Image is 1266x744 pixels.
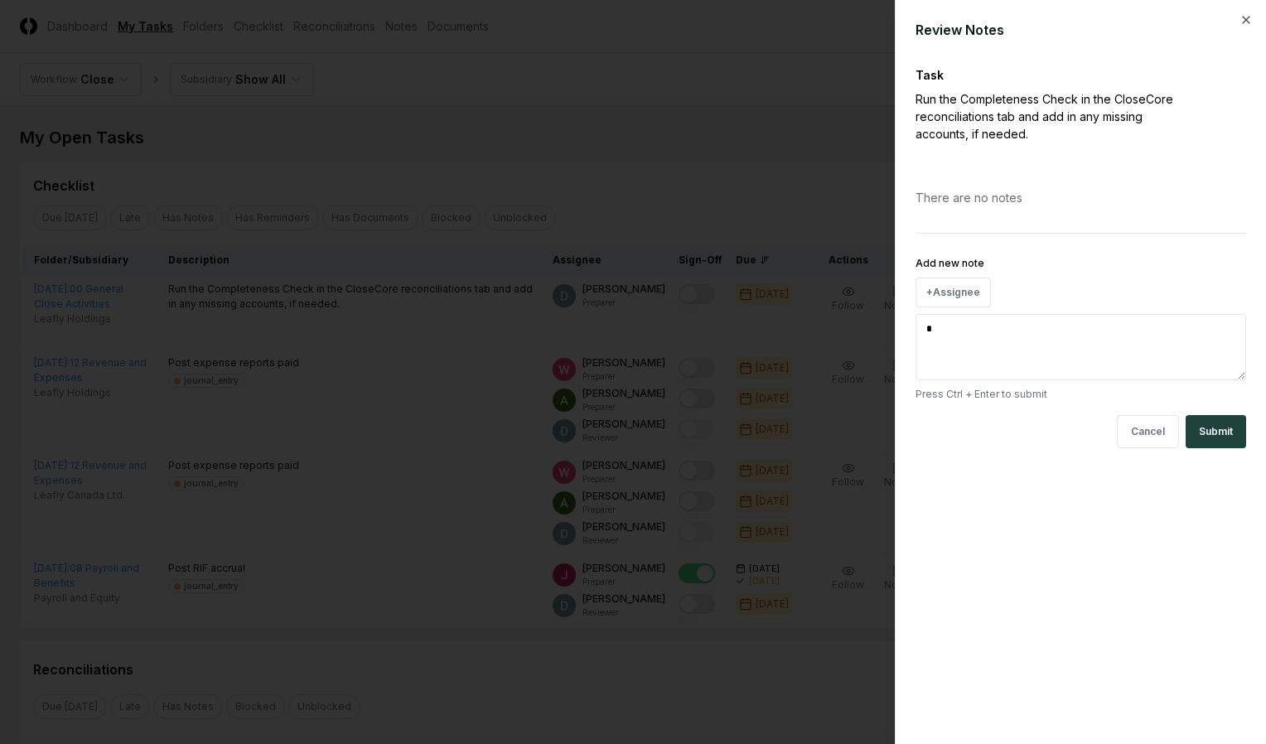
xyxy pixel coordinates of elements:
[916,257,984,269] label: Add new note
[916,20,1246,40] div: Review Notes
[916,66,1246,84] div: Task
[916,90,1189,143] p: Run the Completeness Check in the CloseCore reconciliations tab and add in any missing accounts, ...
[916,278,991,307] button: +Assignee
[916,176,1246,220] div: There are no notes
[1117,415,1179,448] button: Cancel
[1186,415,1246,448] button: Submit
[916,387,1246,402] p: Press Ctrl + Enter to submit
